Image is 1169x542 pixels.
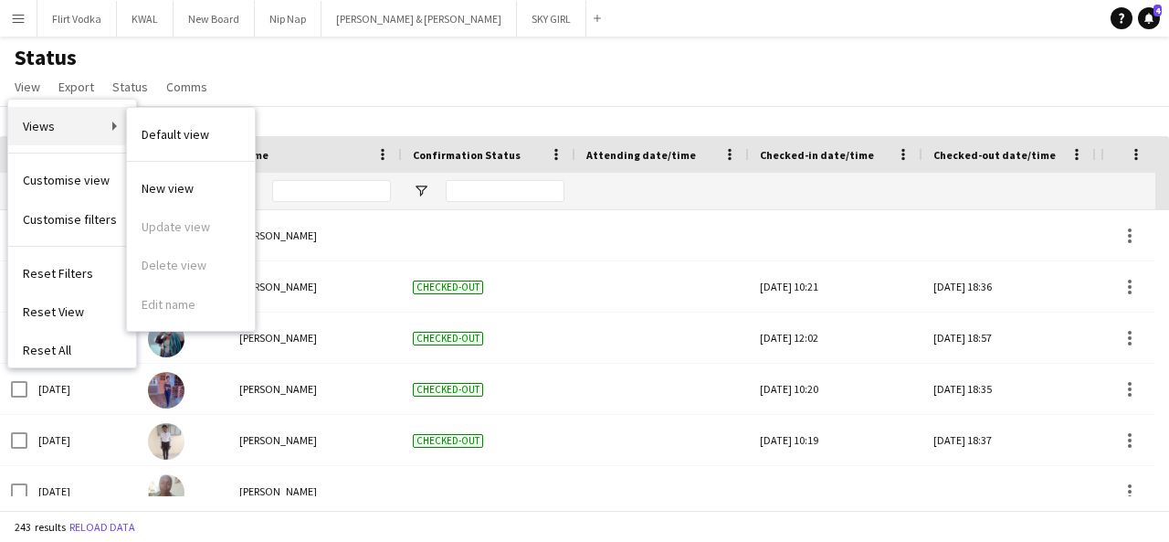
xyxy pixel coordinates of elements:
span: Checked-out date/time [933,148,1056,162]
button: New Board [174,1,255,37]
span: Customise view [23,172,110,188]
button: Nip Nap [255,1,321,37]
span: Status [112,79,148,95]
span: Checked-out [413,434,483,448]
a: 4 [1138,7,1160,29]
div: [DATE] 10:20 [760,364,911,414]
span: Checked-out [413,332,483,345]
a: Reset All [8,331,136,369]
span: Customise filters [23,211,117,228]
span: [PERSON_NAME] [239,280,317,293]
button: Flirt Vodka [37,1,117,37]
a: Customise filters [8,200,136,239]
a: Status [105,75,155,99]
span: Reset All [23,342,71,358]
a: Reset View [8,292,136,331]
span: Export [58,79,94,95]
span: 4 [1153,5,1162,16]
div: [DATE] 18:35 [933,364,1085,414]
span: Views [23,118,55,134]
a: undefined [127,115,255,154]
img: Mary Aplina [148,321,184,357]
span: New view [142,180,194,197]
div: [DATE] 18:36 [933,261,1085,312]
button: [PERSON_NAME] & [PERSON_NAME] [321,1,517,37]
a: Comms [159,75,215,99]
div: [DATE] 10:21 [760,261,911,312]
div: [DATE] 18:57 [933,313,1085,363]
span: Confirmation Status [413,148,521,162]
span: View [15,79,40,95]
span: Reset Filters [23,265,93,282]
button: SKY GIRL [517,1,586,37]
div: [DATE] [27,466,137,516]
div: [DATE] 12:02 [760,313,911,363]
a: Export [51,75,101,99]
img: Lisa Oduwo [148,423,184,460]
span: Checked-out [413,383,483,397]
span: Checked-out [413,281,483,294]
div: [DATE] 10:19 [760,415,911,465]
button: Reload data [66,517,139,537]
span: [PERSON_NAME] [239,433,317,447]
div: [DATE] [27,364,137,414]
span: [PERSON_NAME] [239,484,317,498]
span: [PERSON_NAME] [239,228,317,242]
input: Confirmation Status Filter Input [446,180,564,202]
div: [DATE] 18:37 [933,415,1085,465]
div: [DATE] [27,415,137,465]
a: Views [8,107,136,145]
a: Reset Filters [8,254,136,292]
input: Name Filter Input [272,180,391,202]
span: Reset View [23,303,84,320]
span: [PERSON_NAME] [239,331,317,345]
span: Default view [142,126,209,143]
button: Open Filter Menu [413,183,429,199]
span: [PERSON_NAME] [239,382,317,396]
img: Felista Gathogo [148,372,184,409]
a: Customise view [8,161,136,199]
a: View [7,75,47,99]
button: KWAL [117,1,174,37]
span: Attending date/time [586,148,696,162]
img: Sarah Njoroge [148,474,184,511]
span: Checked-in date/time [760,148,874,162]
a: undefined [127,169,255,207]
span: Comms [166,79,207,95]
